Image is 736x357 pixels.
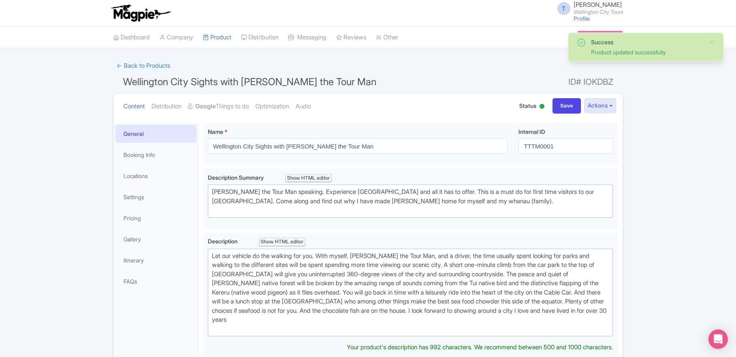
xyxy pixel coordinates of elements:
[115,167,196,185] a: Locations
[577,31,623,43] a: Subscription
[208,174,265,181] span: Description Summary
[109,4,172,22] img: logo-ab69f6fb50320c5b225c76a69d11143b.png
[591,38,702,46] div: Success
[208,128,223,135] span: Name
[188,94,249,119] a: GoogleThings to do
[115,209,196,227] a: Pricing
[568,74,613,90] span: ID# IOKDBZ
[518,128,545,135] span: Internal ID
[259,238,306,246] div: Show HTML editor
[241,26,278,49] a: Distribution
[212,187,609,215] div: [PERSON_NAME] the Tour Man speaking. Experience [GEOGRAPHIC_DATA] and all it has to offer. This i...
[113,58,173,74] a: ← Back to Products
[347,343,613,352] div: Your product's description has 992 characters. We recommend between 500 and 1000 characters.
[709,38,715,47] button: Close
[376,26,398,49] a: Other
[195,102,216,111] strong: Google
[591,48,702,56] div: Product updated successfully
[115,230,196,248] a: Gallery
[288,26,326,49] a: Messaging
[115,251,196,269] a: Itinerary
[574,15,590,22] a: Profile
[123,94,145,119] a: Content
[115,146,196,164] a: Booking Info
[708,329,728,349] div: Open Intercom Messenger
[538,101,546,113] div: Active
[519,101,536,110] span: Status
[115,272,196,290] a: FAQs
[336,26,366,49] a: Reviews
[115,188,196,206] a: Settings
[151,94,181,119] a: Distribution
[574,9,623,15] small: Wellington City Tours
[212,252,609,334] div: Let our vehicle do the walking for you. With myself, [PERSON_NAME] the Tour Man, and a driver, th...
[574,1,622,9] span: [PERSON_NAME]
[115,125,196,143] a: General
[203,26,231,49] a: Product
[255,94,289,119] a: Optimization
[113,26,150,49] a: Dashboard
[557,2,570,15] span: T
[123,76,376,88] span: Wellington City Sights with [PERSON_NAME] the Tour Man
[584,98,616,113] button: Actions
[208,238,239,245] span: Description
[296,94,311,119] a: Audio
[553,98,581,114] input: Save
[160,26,193,49] a: Company
[285,174,332,183] div: Show HTML editor
[553,2,623,15] a: T [PERSON_NAME] Wellington City Tours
